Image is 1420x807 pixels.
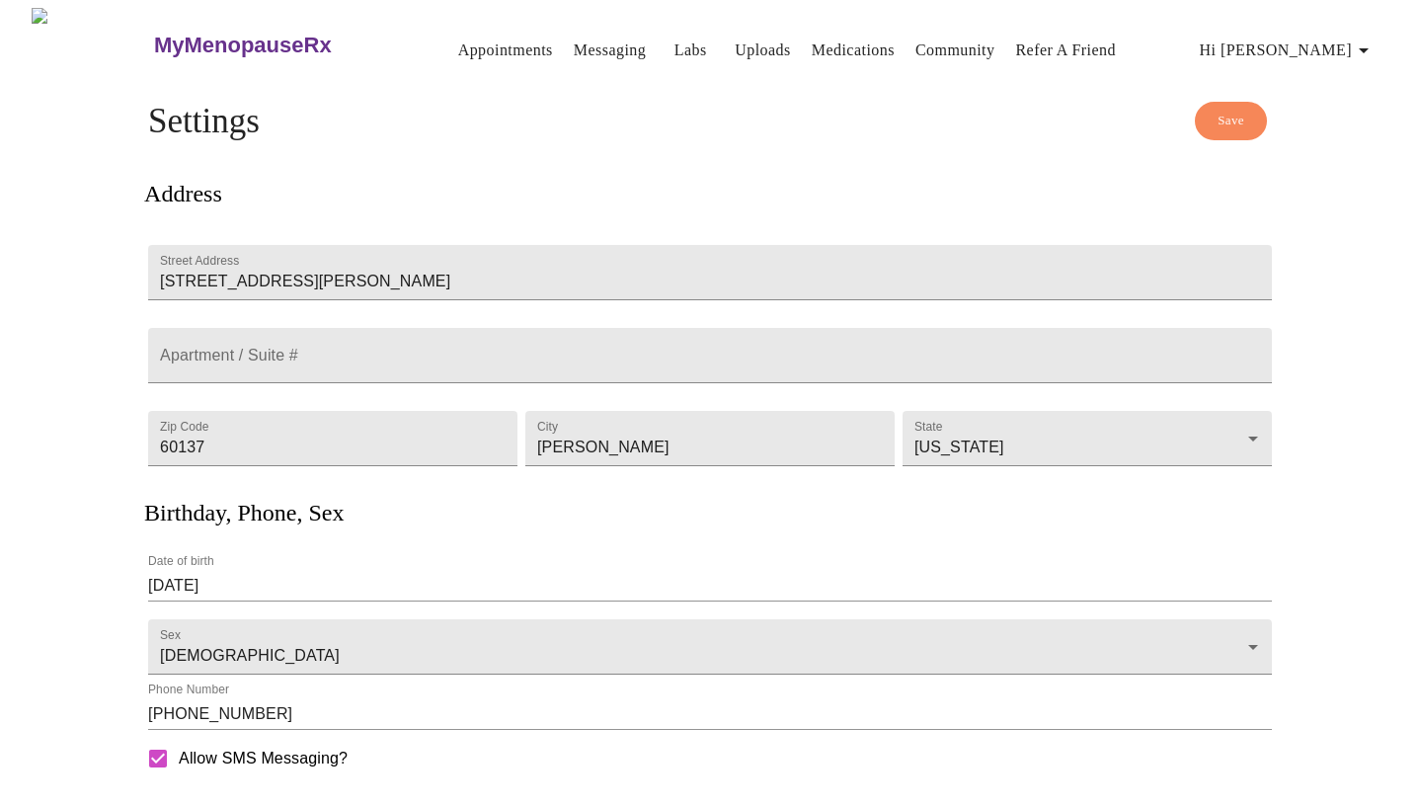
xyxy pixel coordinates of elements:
[804,31,903,70] button: Medications
[1195,102,1267,140] button: Save
[574,37,646,64] a: Messaging
[1015,37,1116,64] a: Refer a Friend
[32,8,151,82] img: MyMenopauseRx Logo
[144,181,222,207] h3: Address
[566,31,654,70] button: Messaging
[179,747,348,770] span: Allow SMS Messaging?
[915,37,995,64] a: Community
[1200,37,1376,64] span: Hi [PERSON_NAME]
[151,11,410,80] a: MyMenopauseRx
[674,37,707,64] a: Labs
[148,556,214,568] label: Date of birth
[903,411,1272,466] div: [US_STATE]
[727,31,799,70] button: Uploads
[907,31,1003,70] button: Community
[659,31,722,70] button: Labs
[154,33,332,58] h3: MyMenopauseRx
[458,37,553,64] a: Appointments
[1007,31,1124,70] button: Refer a Friend
[144,500,344,526] h3: Birthday, Phone, Sex
[148,102,1272,141] h4: Settings
[148,619,1272,675] div: [DEMOGRAPHIC_DATA]
[812,37,895,64] a: Medications
[735,37,791,64] a: Uploads
[450,31,561,70] button: Appointments
[1218,110,1244,132] span: Save
[1192,31,1383,70] button: Hi [PERSON_NAME]
[148,685,229,696] label: Phone Number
